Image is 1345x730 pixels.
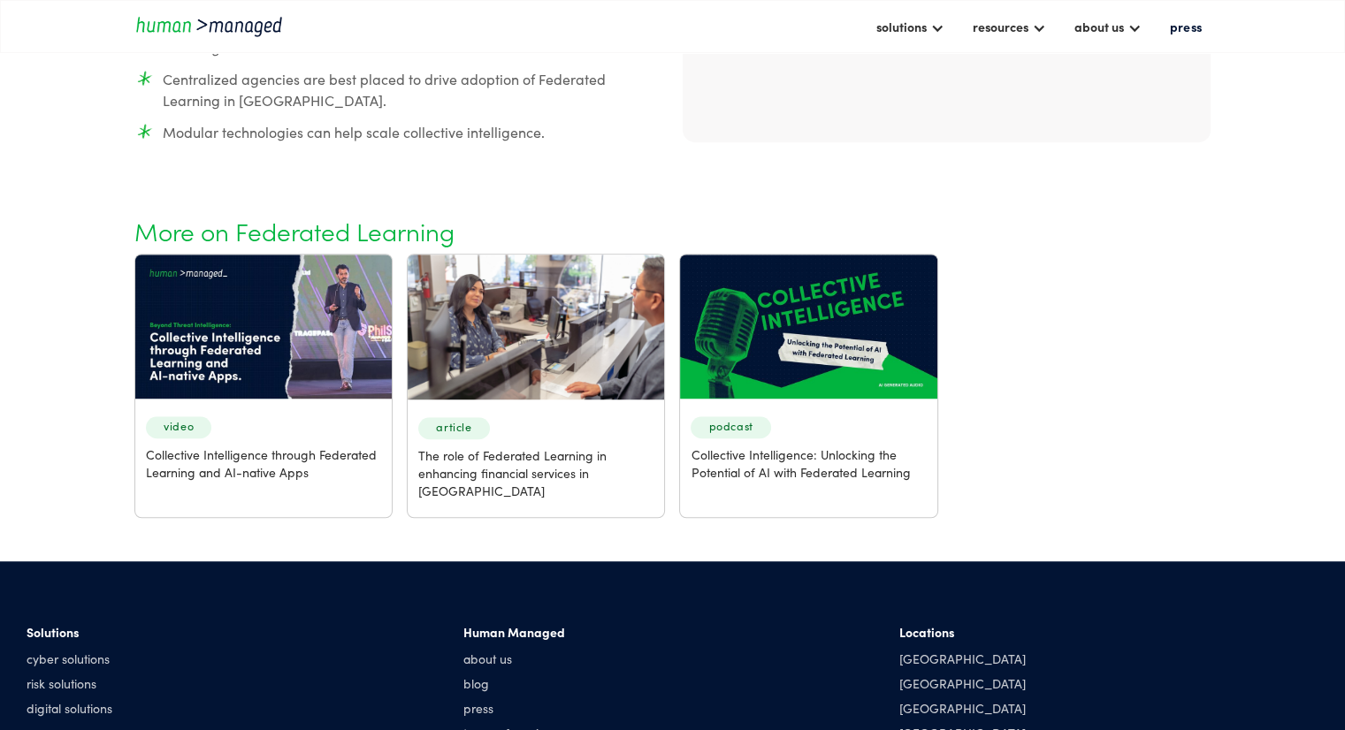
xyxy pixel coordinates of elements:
[899,650,1026,667] div: [GEOGRAPHIC_DATA]
[691,416,770,438] div: podcast
[899,623,1026,641] div: Locations
[27,699,112,717] a: digital solutions
[1066,11,1150,42] div: about us
[463,674,565,692] a: blog
[463,623,565,641] div: Human Managed
[146,445,381,481] div: Collective Intelligence through Federated Learning and AI-native Apps
[964,11,1055,42] div: resources
[163,121,545,142] div: Modular technologies can help scale collective intelligence.
[876,16,927,37] div: solutions
[146,416,211,438] div: video
[134,254,393,518] a: videoCollective Intelligence through Federated Learning and AI-native Apps
[163,68,644,110] div: Centralized agencies are best placed to drive adoption of Federated Learning in [GEOGRAPHIC_DATA].
[134,14,294,38] a: home
[27,623,112,641] div: Solutions
[27,650,112,667] a: cyber solutions
[867,11,953,42] div: solutions
[418,417,489,439] div: article
[418,446,653,499] div: The role of Federated Learning in enhancing financial services in [GEOGRAPHIC_DATA]
[679,254,937,518] a: podcastCollective Intelligence: Unlocking the Potential of AI with Federated Learning
[463,699,565,717] a: press
[973,16,1028,37] div: resources
[899,699,1026,717] div: [GEOGRAPHIC_DATA]
[1074,16,1124,37] div: about us
[27,674,112,692] a: risk solutions
[899,674,1026,692] div: [GEOGRAPHIC_DATA]
[691,445,926,481] div: Collective Intelligence: Unlocking the Potential of AI with Federated Learning
[463,650,565,667] a: about us
[134,217,455,247] p: More on Federated Learning
[407,254,665,518] a: articleThe role of Federated Learning in enhancing financial services in [GEOGRAPHIC_DATA]
[1161,11,1211,42] a: press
